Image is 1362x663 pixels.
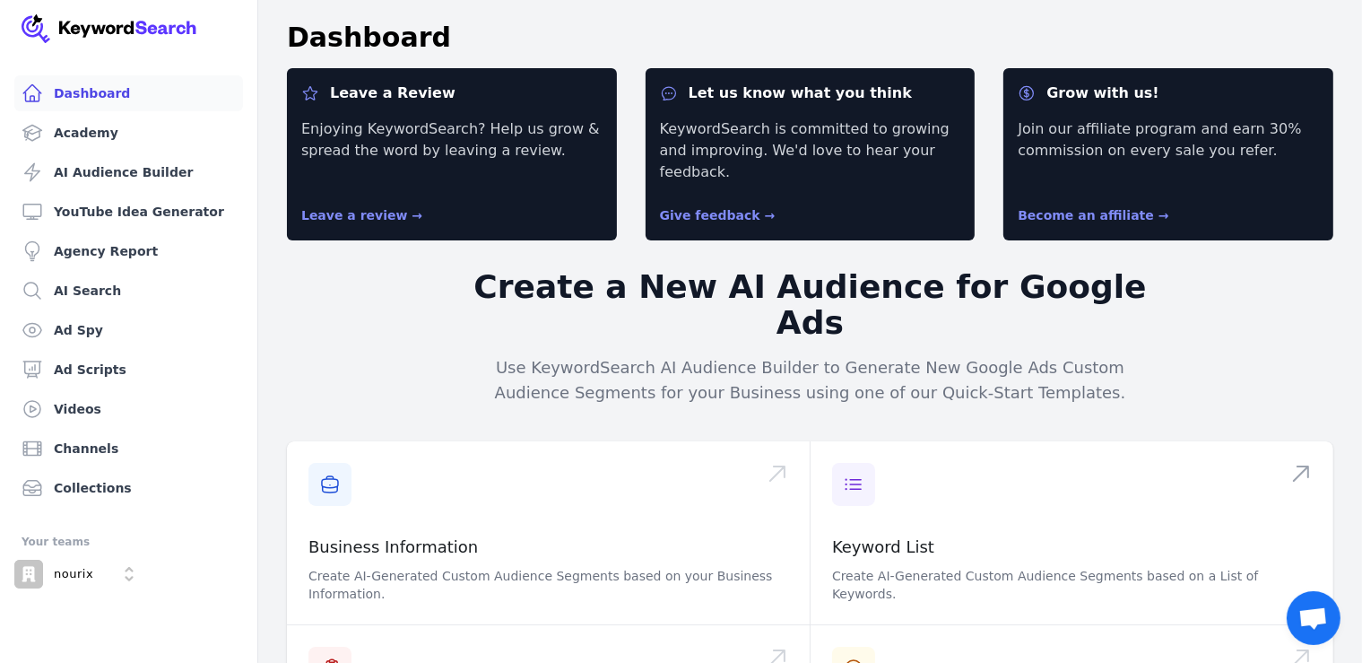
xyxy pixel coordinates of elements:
p: Join our affiliate program and earn 30% commission on every sale you refer. [1018,118,1319,183]
a: Academy [14,115,243,151]
h2: Create a New AI Audience for Google Ads [466,269,1155,341]
a: Ad Spy [14,312,243,348]
img: nourix [14,560,43,589]
a: Collections [14,470,243,506]
a: Dashboard [14,75,243,111]
span: → [765,208,776,222]
a: Leave a review [301,208,422,222]
dt: Leave a Review [301,83,603,104]
a: Become an affiliate [1018,208,1168,222]
p: Enjoying KeywordSearch? Help us grow & spread the word by leaving a review. [301,118,603,183]
div: Your teams [22,531,236,553]
a: Open chat [1287,591,1340,645]
button: Open organization switcher [14,560,143,589]
dt: Grow with us! [1018,83,1319,104]
a: AI Search [14,273,243,309]
a: Channels [14,431,243,467]
p: KeywordSearch is committed to growing and improving. We'd love to hear your feedback. [660,118,961,183]
span: → [1158,208,1169,222]
h1: Dashboard [287,22,451,54]
a: Keyword List [832,537,934,556]
a: YouTube Idea Generator [14,194,243,230]
dt: Let us know what you think [660,83,961,104]
a: Agency Report [14,233,243,269]
p: Use KeywordSearch AI Audience Builder to Generate New Google Ads Custom Audience Segments for you... [466,355,1155,406]
img: Your Company [22,14,197,43]
a: Business Information [308,537,478,556]
p: nourix [54,566,93,582]
a: Ad Scripts [14,352,243,388]
a: AI Audience Builder [14,154,243,190]
span: → [412,208,422,222]
a: Give feedback [660,208,776,222]
a: Videos [14,391,243,427]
